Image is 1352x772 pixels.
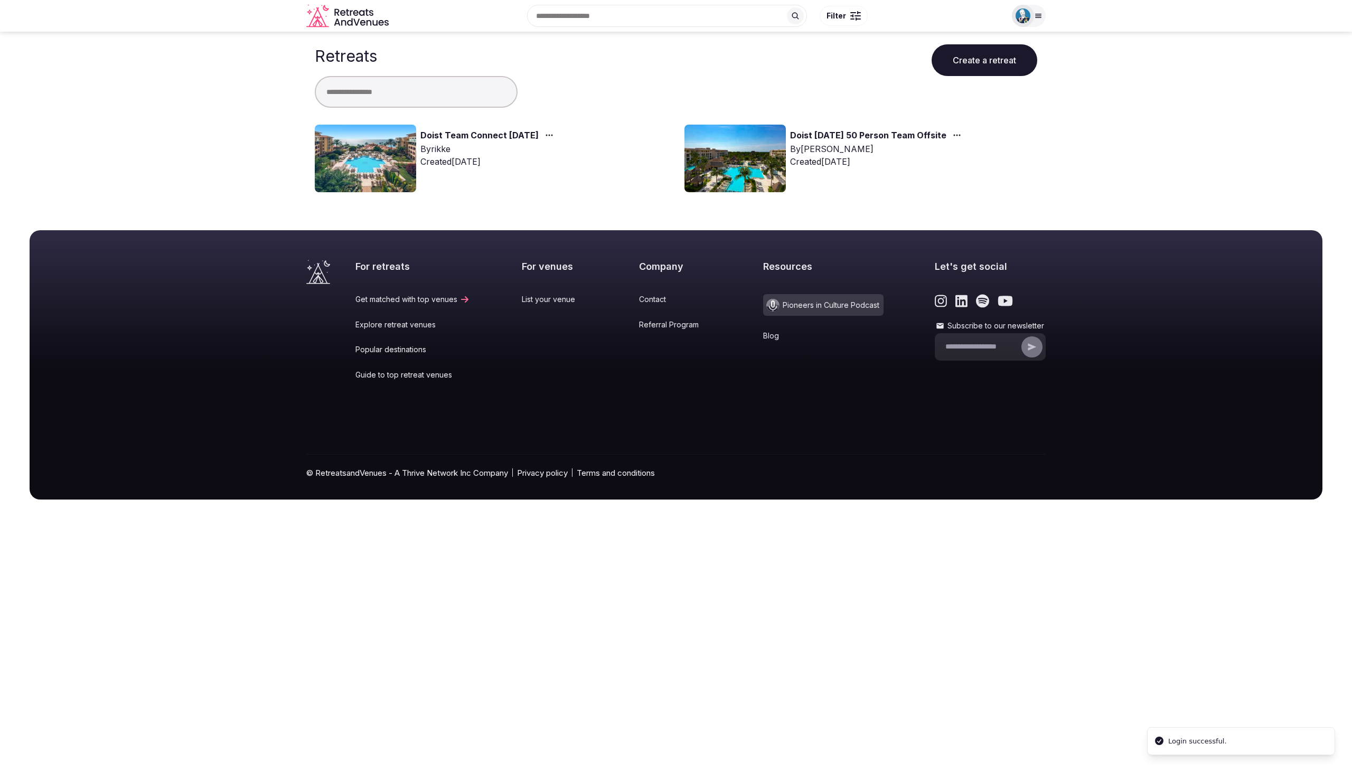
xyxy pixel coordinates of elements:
h1: Retreats [315,46,377,65]
a: Link to the retreats and venues Spotify page [976,294,989,308]
a: Terms and conditions [577,467,655,478]
div: Created [DATE] [420,155,558,168]
a: Blog [763,331,884,341]
button: Filter [820,6,868,26]
h2: Company [639,260,711,273]
img: antonball [1016,8,1030,23]
svg: Retreats and Venues company logo [306,4,391,28]
a: Visit the homepage [306,4,391,28]
a: Link to the retreats and venues Instagram page [935,294,947,308]
a: Link to the retreats and venues Youtube page [998,294,1013,308]
img: Top retreat image for the retreat: Doist Feb 2025 50 Person Team Offsite [684,125,786,192]
h2: For retreats [355,260,470,273]
a: Explore retreat venues [355,319,470,330]
a: Privacy policy [517,467,568,478]
h2: Resources [763,260,884,273]
a: Contact [639,294,711,305]
a: Doist Team Connect [DATE] [420,129,539,143]
h2: For venues [522,260,588,273]
div: By rikke [420,143,558,155]
label: Subscribe to our newsletter [935,321,1046,331]
img: Top retreat image for the retreat: Doist Team Connect Feb 2026 [315,125,416,192]
a: Link to the retreats and venues LinkedIn page [955,294,968,308]
a: Referral Program [639,319,711,330]
div: © RetreatsandVenues - A Thrive Network Inc Company [306,455,1046,500]
a: List your venue [522,294,588,305]
div: By [PERSON_NAME] [790,143,965,155]
span: Filter [827,11,846,21]
a: Visit the homepage [306,260,330,284]
button: Create a retreat [932,44,1037,76]
a: Guide to top retreat venues [355,370,470,380]
a: Popular destinations [355,344,470,355]
a: Get matched with top venues [355,294,470,305]
a: Pioneers in Culture Podcast [763,294,884,316]
div: Login successful. [1168,736,1227,747]
h2: Let's get social [935,260,1046,273]
div: Created [DATE] [790,155,965,168]
a: Doist [DATE] 50 Person Team Offsite [790,129,946,143]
